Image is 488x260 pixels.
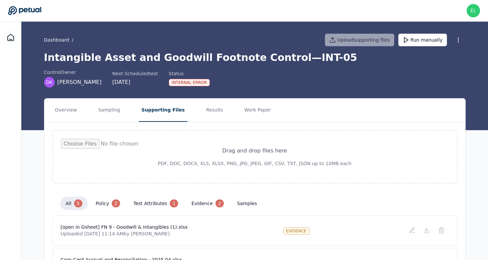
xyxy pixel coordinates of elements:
div: control Owner [44,69,102,76]
a: Go to Dashboard [8,6,41,15]
button: all 5 [60,197,88,210]
button: Add/Edit Description [405,224,419,236]
a: Dashboard [44,37,69,43]
div: / [44,37,76,43]
div: Next Scheduled test [112,70,158,77]
span: DK [46,79,53,86]
button: Download File [419,224,434,236]
span: [PERSON_NAME] [57,78,102,86]
nav: Tabs [44,99,465,122]
button: samples [232,197,263,209]
div: 2 [112,199,120,207]
button: Overview [52,99,80,122]
div: Status [169,70,210,77]
h1: Intangible Asset and Goodwill Footnote Control — INT-05 [44,52,466,64]
button: Supporting Files [139,99,187,122]
div: [DATE] [112,78,158,86]
div: 2 [215,199,224,207]
button: Results [203,99,226,122]
h4: [open in Gsheet] FN 9 - Goodwill & Intangibles (1).xlsx [61,224,188,230]
button: Sampling [95,99,123,122]
a: Dashboard [3,30,19,46]
button: test attributes 1 [128,197,183,210]
div: Internal Error [169,79,210,86]
button: evidence 2 [186,197,229,210]
div: 1 [170,199,178,207]
button: Delete File [434,224,449,236]
button: Uploadsupporting files [325,34,394,46]
img: eliot+reddit@petual.ai [467,4,480,17]
button: Work Paper [241,99,274,122]
button: policy 2 [90,197,125,210]
button: Run manually [398,34,447,46]
p: Uploaded [DATE] 11:14 AM by [PERSON_NAME] [61,230,188,237]
div: 5 [74,199,82,207]
div: evidence [283,227,310,235]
